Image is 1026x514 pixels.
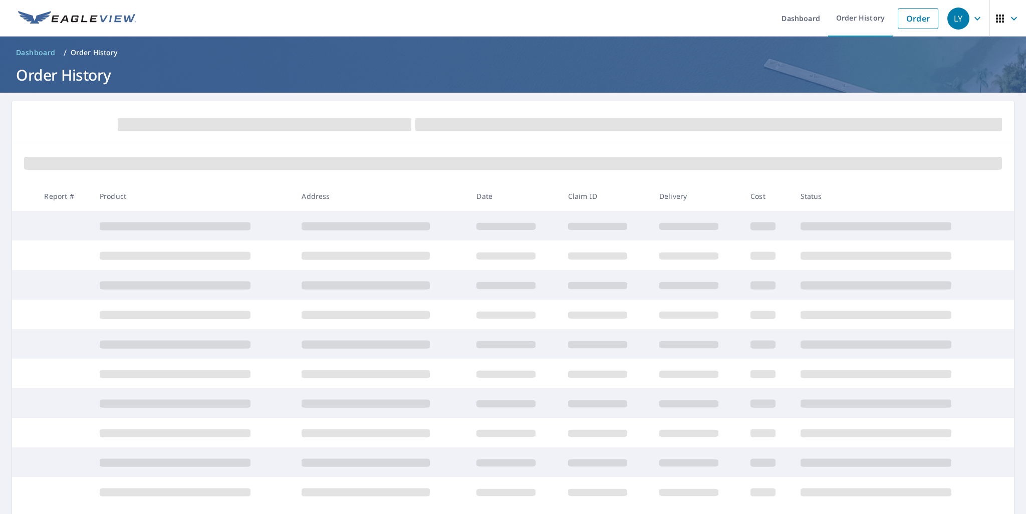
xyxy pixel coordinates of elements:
[16,48,56,58] span: Dashboard
[71,48,118,58] p: Order History
[18,11,136,26] img: EV Logo
[947,8,969,30] div: LY
[651,181,742,211] th: Delivery
[12,45,1014,61] nav: breadcrumb
[560,181,651,211] th: Claim ID
[898,8,938,29] a: Order
[92,181,294,211] th: Product
[793,181,995,211] th: Status
[36,181,92,211] th: Report #
[742,181,792,211] th: Cost
[12,45,60,61] a: Dashboard
[294,181,468,211] th: Address
[468,181,560,211] th: Date
[64,47,67,59] li: /
[12,65,1014,85] h1: Order History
